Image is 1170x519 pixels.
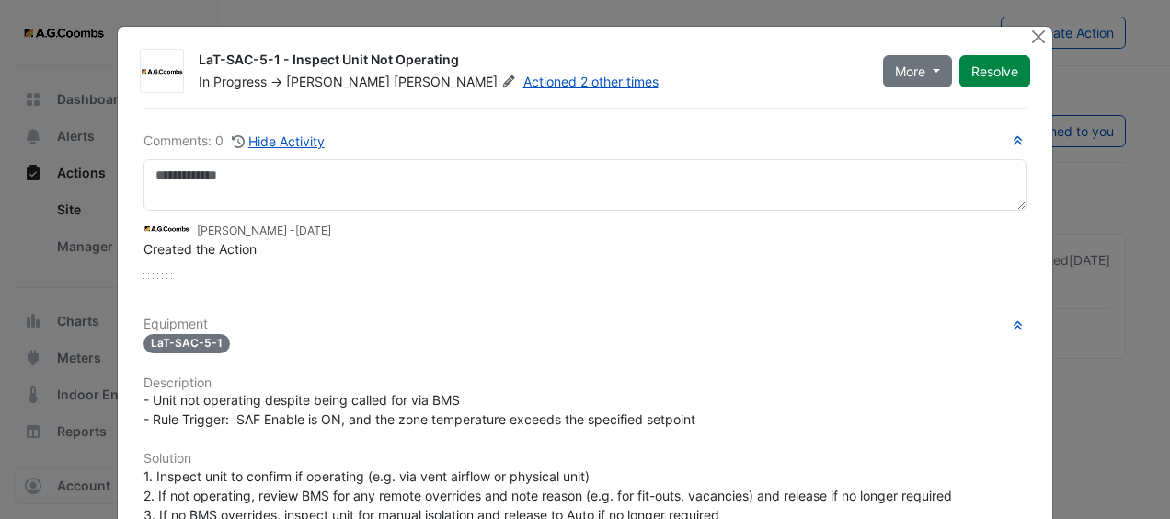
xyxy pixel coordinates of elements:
[883,55,952,87] button: More
[1029,27,1049,46] button: Close
[143,219,189,239] img: AG Coombs
[394,73,519,91] span: [PERSON_NAME]
[143,317,1027,332] h6: Equipment
[197,223,331,239] small: [PERSON_NAME] -
[523,74,659,89] a: Actioned 2 other times
[143,334,230,353] span: LaT-SAC-5-1
[295,224,331,237] span: 2025-08-11 09:09:37
[143,131,326,152] div: Comments: 0
[231,131,326,152] button: Hide Activity
[286,74,390,89] span: [PERSON_NAME]
[270,74,282,89] span: ->
[143,241,257,257] span: Created the Action
[199,74,267,89] span: In Progress
[199,51,861,73] div: LaT-SAC-5-1 - Inspect Unit Not Operating
[143,392,695,427] span: - Unit not operating despite being called for via BMS - Rule Trigger: SAF Enable is ON, and the z...
[959,55,1030,87] button: Resolve
[141,63,183,81] img: AG Coombs
[143,451,1027,467] h6: Solution
[143,375,1027,391] h6: Description
[895,62,925,81] span: More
